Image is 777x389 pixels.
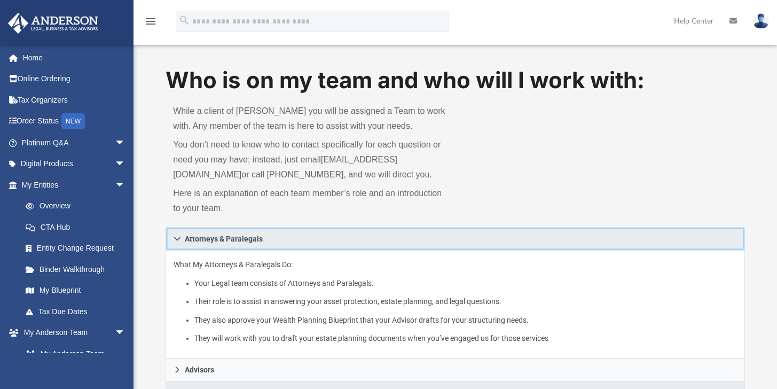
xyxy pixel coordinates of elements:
a: Order StatusNEW [7,111,142,133]
a: Attorneys & Paralegals [166,227,745,251]
a: CTA Hub [15,216,142,238]
a: [EMAIL_ADDRESS][DOMAIN_NAME] [173,155,397,179]
li: Your Legal team consists of Attorneys and Paralegals. [194,277,736,290]
a: Online Ordering [7,68,142,90]
a: My Blueprint [15,280,136,301]
img: User Pic [753,13,769,29]
p: What My Attorneys & Paralegals Do: [174,258,737,345]
a: Digital Productsarrow_drop_down [7,153,142,175]
p: You don’t need to know who to contact specifically for each question or need you may have; instea... [173,137,448,182]
div: NEW [61,113,85,129]
i: menu [144,15,157,28]
a: My Anderson Team [15,343,131,364]
a: Overview [15,196,142,217]
p: Here is an explanation of each team member’s role and an introduction to your team. [173,186,448,216]
a: Tax Organizers [7,89,142,111]
p: While a client of [PERSON_NAME] you will be assigned a Team to work with. Any member of the team ... [173,104,448,134]
a: Platinum Q&Aarrow_drop_down [7,132,142,153]
a: Advisors [166,359,745,382]
span: arrow_drop_down [115,153,136,175]
li: Their role is to assist in answering your asset protection, estate planning, and legal questions. [194,295,736,308]
a: Home [7,47,142,68]
span: arrow_drop_down [115,174,136,196]
a: menu [144,20,157,28]
a: Binder Walkthrough [15,259,142,280]
span: Advisors [185,366,214,374]
li: They will work with you to draft your estate planning documents when you’ve engaged us for those ... [194,332,736,345]
a: Tax Due Dates [15,301,142,322]
span: arrow_drop_down [115,132,136,154]
a: My Anderson Teamarrow_drop_down [7,322,136,344]
div: Attorneys & Paralegals [166,251,745,359]
a: Entity Change Request [15,238,142,259]
img: Anderson Advisors Platinum Portal [5,13,101,34]
a: My Entitiesarrow_drop_down [7,174,142,196]
span: Attorneys & Paralegals [185,235,263,243]
li: They also approve your Wealth Planning Blueprint that your Advisor drafts for your structuring ne... [194,314,736,327]
span: arrow_drop_down [115,322,136,344]
h1: Who is on my team and who will I work with: [166,65,745,96]
i: search [178,14,190,26]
